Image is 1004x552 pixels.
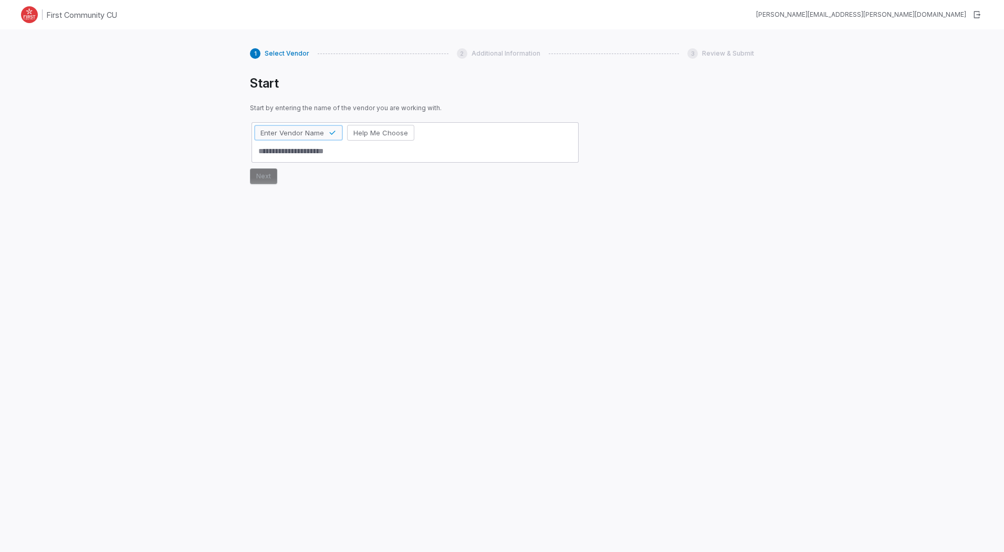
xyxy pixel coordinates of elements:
span: Enter Vendor Name [260,128,324,137]
div: 1 [250,48,260,59]
span: Help Me Choose [353,128,408,137]
div: 3 [687,48,698,59]
div: [PERSON_NAME][EMAIL_ADDRESS][PERSON_NAME][DOMAIN_NAME] [756,10,966,19]
span: Select Vendor [265,49,309,58]
img: Clerk Logo [21,6,38,23]
span: Additional Information [472,49,540,58]
h1: First Community CU [47,9,117,20]
h1: Start [250,76,580,91]
button: Enter Vendor Name [254,125,343,141]
div: 2 [457,48,467,59]
span: Review & Submit [702,49,754,58]
button: Help Me Choose [347,125,414,141]
span: Start by entering the name of the vendor you are working with. [250,104,580,112]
